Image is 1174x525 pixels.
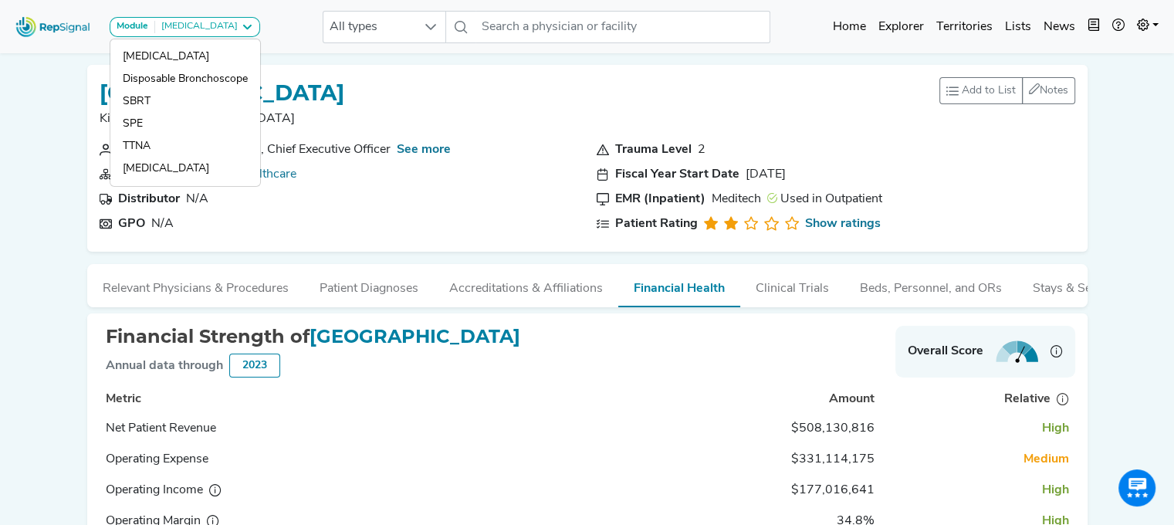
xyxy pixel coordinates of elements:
button: Financial Health [618,264,740,307]
div: GPO [118,215,145,233]
th: Amount [639,386,880,412]
div: Trauma Level [615,141,692,159]
span: $331,114,175 [791,453,875,466]
a: See more [397,144,451,156]
button: Stays & Services [1017,264,1139,306]
a: TTNA [110,135,260,157]
span: Financial Strength of [106,325,310,347]
button: Intel Book [1081,12,1106,42]
strong: Overall Score [908,342,983,361]
span: Add to List [962,83,1016,99]
div: Net Patient Revenue [106,419,260,438]
div: 2 [698,141,705,159]
span: High [1042,422,1069,435]
div: N/A [151,215,174,233]
div: [DATE] [746,165,786,184]
p: Kissimmee, [GEOGRAPHIC_DATA] [100,110,344,128]
button: Module[MEDICAL_DATA] [110,17,260,37]
div: EMR (Inpatient) [615,190,705,208]
a: [MEDICAL_DATA] [110,46,260,68]
span: $177,016,641 [791,484,875,496]
span: Notes [1040,85,1068,97]
button: Accreditations & Affiliations [434,264,618,306]
button: Clinical Trials [740,264,844,306]
th: Relative [881,386,1075,412]
div: David Shimp, Chief Executive Officer [162,141,391,159]
img: strengthMeter3.8563ef5a.svg [996,340,1038,363]
th: Metric [100,386,640,412]
a: SBRT [110,90,260,113]
button: Beds, Personnel, and ORs [844,264,1017,306]
h1: [GEOGRAPHIC_DATA] [100,80,344,107]
div: toolbar [939,77,1075,104]
a: News [1037,12,1081,42]
div: N/A [186,190,208,208]
div: 2023 [229,354,280,378]
div: Distributor [118,190,180,208]
div: Meditech [712,190,761,208]
a: Territories [930,12,999,42]
input: Search a physician or facility [475,11,770,43]
a: SPE [110,113,260,135]
span: [GEOGRAPHIC_DATA] [310,325,520,347]
div: [MEDICAL_DATA] [155,21,238,33]
div: Fiscal Year Start Date [615,165,739,184]
div: Operating Expense [106,450,260,469]
button: Add to List [939,77,1023,104]
div: Used in Outpatient [767,190,882,208]
div: Patient Rating [615,215,698,233]
div: [PERSON_NAME], Chief Executive Officer [162,141,391,159]
button: Relevant Physicians & Procedures [87,264,304,306]
span: $508,130,816 [791,422,875,435]
div: Operating Income [106,481,260,500]
span: High [1042,484,1069,496]
span: All types [323,12,416,42]
strong: Module [117,22,148,31]
a: Explorer [872,12,930,42]
a: Lists [999,12,1037,42]
a: Home [827,12,872,42]
button: Notes [1022,77,1075,104]
a: [MEDICAL_DATA] [110,157,260,180]
div: Annual data through [106,357,223,375]
a: Disposable Bronchoscope [110,68,260,90]
span: Medium [1023,453,1069,466]
a: Show ratings [805,215,881,233]
button: Patient Diagnoses [304,264,434,306]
